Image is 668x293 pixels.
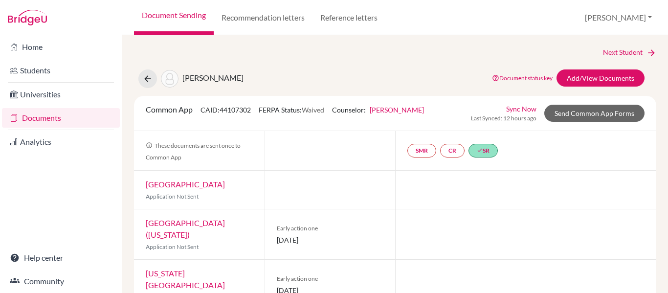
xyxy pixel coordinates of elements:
span: Waived [302,106,324,114]
span: Early action one [277,224,383,233]
a: Help center [2,248,120,268]
a: Analytics [2,132,120,152]
a: [PERSON_NAME] [370,106,424,114]
a: [GEOGRAPHIC_DATA] [146,180,225,189]
span: [PERSON_NAME] [182,73,244,82]
a: SMR [407,144,436,158]
a: [US_STATE][GEOGRAPHIC_DATA] [146,269,225,290]
span: Application Not Sent [146,243,199,250]
a: Universities [2,85,120,104]
i: done [477,147,483,153]
span: Last Synced: 12 hours ago [471,114,536,123]
a: Documents [2,108,120,128]
a: CR [440,144,465,158]
a: Send Common App Forms [544,105,645,122]
span: [DATE] [277,235,383,245]
button: [PERSON_NAME] [580,8,656,27]
span: CAID: 44107302 [200,106,251,114]
a: Add/View Documents [557,69,645,87]
a: [GEOGRAPHIC_DATA] ([US_STATE]) [146,218,225,239]
a: Document status key [492,74,553,82]
span: Common App [146,105,193,114]
span: Early action one [277,274,383,283]
span: Counselor: [332,106,424,114]
span: These documents are sent once to Common App [146,142,241,161]
img: Bridge-U [8,10,47,25]
a: Students [2,61,120,80]
a: Community [2,271,120,291]
a: doneSR [468,144,498,158]
a: Sync Now [506,104,536,114]
span: Application Not Sent [146,193,199,200]
span: FERPA Status: [259,106,324,114]
a: Next Student [603,47,656,58]
a: Home [2,37,120,57]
